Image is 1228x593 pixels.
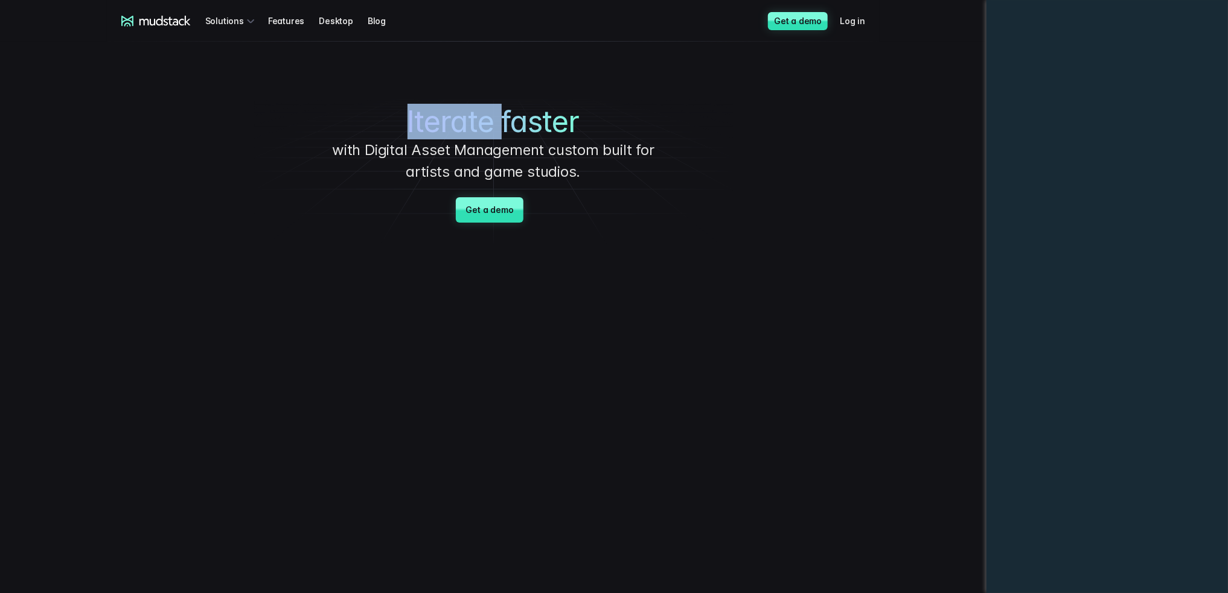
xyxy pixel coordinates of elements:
[268,10,319,32] a: Features
[3,219,11,227] input: Work with outsourced artists?
[768,12,828,30] a: Get a demo
[368,10,400,32] a: Blog
[205,10,258,32] div: Solutions
[456,197,523,223] a: Get a demo
[121,16,191,27] a: mudstack logo
[840,10,880,32] a: Log in
[202,50,235,60] span: Job title
[408,104,580,139] span: Iterate faster
[202,1,247,11] span: Last name
[14,218,141,229] span: Work with outsourced artists?
[319,10,368,32] a: Desktop
[202,100,258,110] span: Art team size
[312,139,674,183] p: with Digital Asset Management custom built for artists and game studios.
